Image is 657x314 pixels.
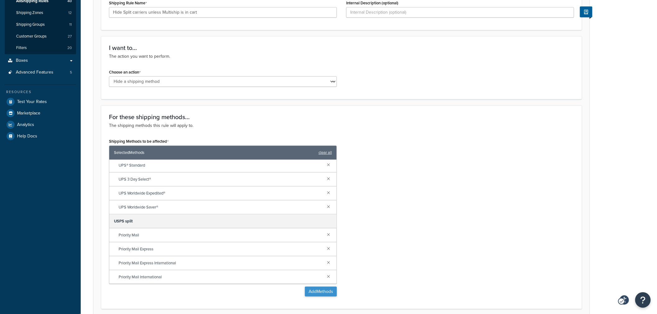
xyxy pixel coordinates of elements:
a: Shipping Groups11 [5,19,76,30]
span: 12 [68,10,72,16]
a: Analytics [5,119,76,130]
input: Internal Description (optional) [346,7,574,18]
span: 20 [67,45,72,51]
label: Shipping Rule Name [109,1,147,6]
a: clear all [319,148,332,157]
span: Priority Mail [119,231,322,240]
p: The action you want to perform. [109,53,574,60]
h3: For these shipping methods... [109,114,574,120]
span: 11 [69,22,72,27]
a: Boxes [5,55,76,66]
span: Marketplace [17,111,40,116]
span: Priority Mail International [119,273,322,281]
a: Filters20 [5,42,76,54]
a: Marketplace [5,108,76,119]
a: Close [325,273,332,280]
button: Open Resource Center [635,292,651,308]
a: Test Your Rates [5,96,76,107]
input: Shipping Rule Name [109,7,337,18]
a: Close [325,259,332,266]
div: USPS split [109,214,337,228]
span: Analytics [17,122,34,128]
span: Help Docs [17,134,37,139]
label: Shipping Methods to be affected [109,139,169,144]
span: UPS® Standard [119,161,322,170]
span: Filters [16,45,27,51]
select: Choose an action [109,76,337,87]
span: Advanced Features [16,70,53,75]
a: Help Docs [5,131,76,142]
a: Customer Groups27 [5,31,76,42]
a: Close [325,189,332,196]
span: Test Your Rates [17,99,47,105]
span: Boxes [16,58,28,63]
a: Shipping Zones12 [5,7,76,19]
span: Priority Mail Express International [119,259,322,267]
span: Shipping Groups [16,22,45,27]
a: Close [325,203,332,210]
div: Resources [5,89,76,95]
span: Priority Mail Express [119,245,322,253]
a: Close [325,231,332,238]
label: Internal Description (optional) [346,1,398,5]
a: Close [325,175,332,182]
span: UPS Worldwide Expedited® [119,189,322,198]
span: 27 [68,34,72,39]
label: Choose an action [109,70,141,75]
span: 5 [70,70,72,75]
a: Advanced Features5 [5,67,76,78]
span: UPS 3 Day Select® [119,175,322,184]
a: Close [325,161,332,168]
span: Shipping Zones [16,10,43,16]
h3: I want to... [109,44,574,51]
span: Selected Methods [114,148,315,157]
button: Show Help Docs [580,7,592,17]
p: The shipping methods this rule will apply to. [109,122,574,129]
a: Close [325,245,332,252]
span: Customer Groups [16,34,47,39]
button: AddMethods [305,287,337,297]
span: UPS Worldwide Saver® [119,203,322,212]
